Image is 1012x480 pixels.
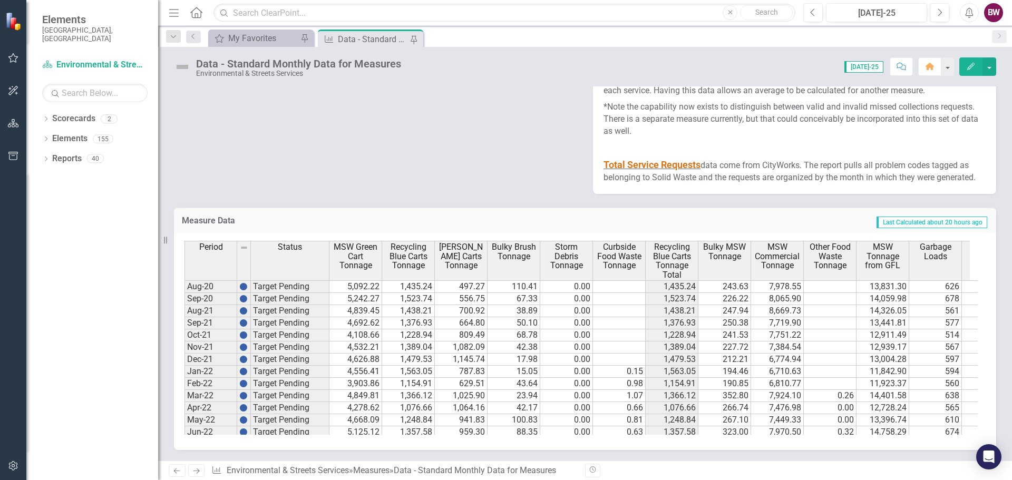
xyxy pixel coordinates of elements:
td: 1,389.04 [382,341,435,354]
p: data come from CityWorks. The report pulls all problem codes tagged as belonging to Solid Waste a... [604,156,986,184]
td: 42.17 [488,402,540,414]
td: 50.10 [488,317,540,329]
div: » » [211,465,577,477]
td: 0.00 [540,317,593,329]
span: Elements [42,13,148,26]
a: My Favorites [211,32,298,45]
td: 15.05 [488,366,540,378]
td: 1,076.66 [646,402,698,414]
td: Target Pending [251,414,329,426]
td: 14,758.29 [857,426,909,438]
span: [DATE]-25 [844,61,883,73]
td: Sep-21 [184,317,237,329]
div: Data - Standard Monthly Data for Measures [394,465,556,475]
td: 194.46 [698,366,751,378]
img: BgCOk07PiH71IgAAAABJRU5ErkJggg== [239,282,248,291]
td: 0.00 [540,329,593,341]
td: 13,396.74 [857,414,909,426]
td: Dec-21 [184,354,237,366]
td: 1,248.84 [646,414,698,426]
a: Environmental & Streets Services [42,59,148,71]
td: 12,911.49 [857,329,909,341]
td: 514 [909,329,962,341]
div: Environmental & Streets Services [196,70,401,77]
td: Target Pending [251,426,329,438]
td: Target Pending [251,280,329,293]
td: 0.00 [804,402,857,414]
img: ClearPoint Strategy [5,12,24,31]
td: 0.00 [540,341,593,354]
td: Target Pending [251,354,329,366]
td: 0.00 [540,354,593,366]
td: 1,435.24 [646,280,698,293]
td: Target Pending [251,366,329,378]
td: 0.00 [540,390,593,402]
button: Search [740,5,793,20]
td: 14,401.58 [857,390,909,402]
td: 497.27 [435,280,488,293]
td: 110.41 [488,280,540,293]
td: 700.92 [435,305,488,317]
td: 787.83 [435,366,488,378]
td: 561 [909,305,962,317]
td: 0.00 [540,366,593,378]
td: 0.00 [540,414,593,426]
img: BgCOk07PiH71IgAAAABJRU5ErkJggg== [239,404,248,412]
td: Target Pending [251,390,329,402]
div: [DATE]-25 [830,7,923,19]
td: 7,978.55 [751,280,804,293]
td: 1,479.53 [382,354,435,366]
span: Search [755,8,778,16]
img: BgCOk07PiH71IgAAAABJRU5ErkJggg== [239,379,248,388]
td: 0.00 [540,402,593,414]
td: 0.63 [593,426,646,438]
div: BW [984,3,1003,22]
td: 4,626.88 [329,354,382,366]
td: 68.78 [488,329,540,341]
td: 1,366.12 [382,390,435,402]
td: 250.38 [698,317,751,329]
td: 626 [909,280,962,293]
td: 1,523.74 [382,293,435,305]
td: 7,924.10 [751,390,804,402]
td: 629.51 [435,378,488,390]
td: 1.07 [593,390,646,402]
td: 0.26 [804,390,857,402]
td: 6,810.77 [751,378,804,390]
img: BgCOk07PiH71IgAAAABJRU5ErkJggg== [239,367,248,376]
td: 5,242.27 [329,293,382,305]
span: MSW Green Cart Tonnage [332,242,379,270]
span: Last Calculated about 20 hours ago [877,217,987,228]
td: 1,376.93 [382,317,435,329]
img: BgCOk07PiH71IgAAAABJRU5ErkJggg== [239,355,248,364]
td: 11,923.37 [857,378,909,390]
td: 1,025.90 [435,390,488,402]
td: 226.22 [698,293,751,305]
td: 4,556.41 [329,366,382,378]
img: BgCOk07PiH71IgAAAABJRU5ErkJggg== [239,343,248,351]
td: 1,228.94 [382,329,435,341]
td: 6,774.94 [751,354,804,366]
td: 100.83 [488,414,540,426]
img: BgCOk07PiH71IgAAAABJRU5ErkJggg== [239,416,248,424]
td: 4,532.21 [329,341,382,354]
span: Bulky MSW Tonnage [700,242,748,261]
td: Target Pending [251,293,329,305]
td: 7,970.50 [751,426,804,438]
td: 0.00 [540,305,593,317]
div: 40 [87,154,104,163]
td: 1,435.24 [382,280,435,293]
div: Data - Standard Monthly Data for Measures [196,58,401,70]
td: 1,076.66 [382,402,435,414]
td: 247.94 [698,305,751,317]
td: Sep-20 [184,293,237,305]
td: 7,719.90 [751,317,804,329]
td: 638 [909,390,962,402]
td: 323.00 [698,426,751,438]
td: 42.38 [488,341,540,354]
td: Apr-22 [184,402,237,414]
td: 13,004.28 [857,354,909,366]
img: BgCOk07PiH71IgAAAABJRU5ErkJggg== [239,319,248,327]
a: Elements [52,133,87,145]
p: *Note the capability now exists to distinguish between valid and invalid missed collections reque... [604,99,986,140]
